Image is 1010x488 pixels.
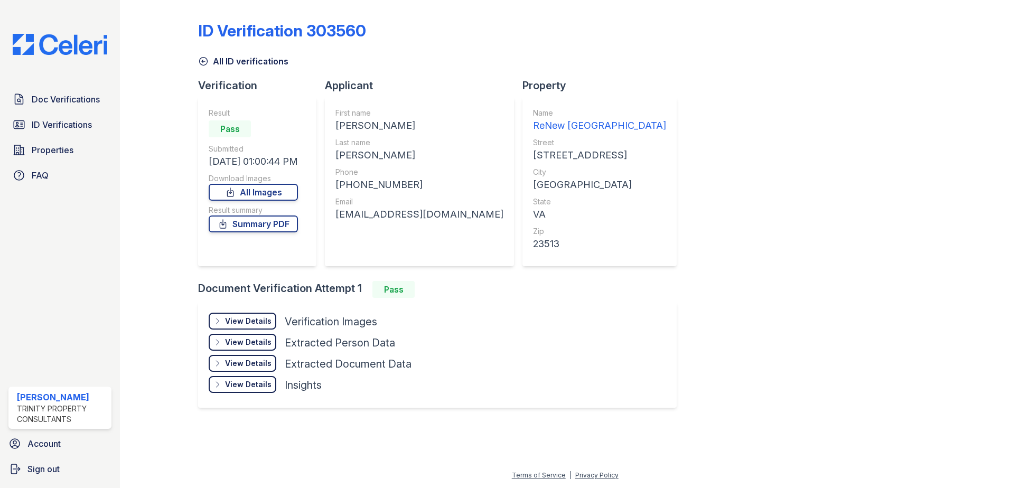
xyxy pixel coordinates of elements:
[512,471,566,479] a: Terms of Service
[533,108,666,133] a: Name ReNew [GEOGRAPHIC_DATA]
[209,205,298,215] div: Result summary
[575,471,619,479] a: Privacy Policy
[285,356,412,371] div: Extracted Document Data
[198,281,685,298] div: Document Verification Attempt 1
[533,207,666,222] div: VA
[32,144,73,156] span: Properties
[4,34,116,55] img: CE_Logo_Blue-a8612792a0a2168367f1c8372b55b34899dd931a85d93a1a3d3e32e68fde9ad4.png
[533,148,666,163] div: [STREET_ADDRESS]
[4,433,116,454] a: Account
[533,177,666,192] div: [GEOGRAPHIC_DATA]
[335,207,503,222] div: [EMAIL_ADDRESS][DOMAIN_NAME]
[533,226,666,237] div: Zip
[27,463,60,475] span: Sign out
[225,358,272,369] div: View Details
[209,154,298,169] div: [DATE] 01:00:44 PM
[335,196,503,207] div: Email
[8,165,111,186] a: FAQ
[32,93,100,106] span: Doc Verifications
[8,89,111,110] a: Doc Verifications
[325,78,522,93] div: Applicant
[209,184,298,201] a: All Images
[533,167,666,177] div: City
[533,118,666,133] div: ReNew [GEOGRAPHIC_DATA]
[335,118,503,133] div: [PERSON_NAME]
[533,137,666,148] div: Street
[32,169,49,182] span: FAQ
[533,196,666,207] div: State
[569,471,572,479] div: |
[225,379,272,390] div: View Details
[285,335,395,350] div: Extracted Person Data
[225,337,272,348] div: View Details
[285,314,377,329] div: Verification Images
[209,173,298,184] div: Download Images
[335,137,503,148] div: Last name
[209,144,298,154] div: Submitted
[17,403,107,425] div: Trinity Property Consultants
[32,118,92,131] span: ID Verifications
[225,316,272,326] div: View Details
[198,21,366,40] div: ID Verification 303560
[285,378,322,392] div: Insights
[335,108,503,118] div: First name
[209,215,298,232] a: Summary PDF
[335,167,503,177] div: Phone
[335,177,503,192] div: [PHONE_NUMBER]
[522,78,685,93] div: Property
[27,437,61,450] span: Account
[533,237,666,251] div: 23513
[209,120,251,137] div: Pass
[533,108,666,118] div: Name
[17,391,107,403] div: [PERSON_NAME]
[209,108,298,118] div: Result
[198,78,325,93] div: Verification
[372,281,415,298] div: Pass
[8,114,111,135] a: ID Verifications
[8,139,111,161] a: Properties
[198,55,288,68] a: All ID verifications
[4,458,116,480] a: Sign out
[335,148,503,163] div: [PERSON_NAME]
